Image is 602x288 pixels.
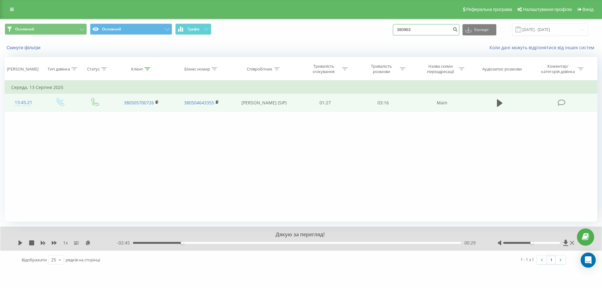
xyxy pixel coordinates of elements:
span: Відображати [22,257,47,263]
div: Коментар/категорія дзвінка [540,64,576,74]
div: Open Intercom Messenger [581,253,596,268]
td: [PERSON_NAME] (SIP) [231,94,296,112]
div: 1 - 1 з 1 [520,256,534,263]
div: [PERSON_NAME] [7,66,39,72]
a: Коли дані можуть відрізнятися вiд інших систем [489,45,597,50]
div: Клієнт [131,66,143,72]
div: Дякую за перегляд! [74,231,520,238]
span: 00:29 [464,240,476,246]
div: Статус [87,66,100,72]
input: Пошук за номером [393,24,459,35]
a: 380505700726 [124,100,154,106]
div: Аудіозапис розмови [482,66,522,72]
button: Основний [5,24,87,35]
div: Accessibility label [181,242,183,244]
span: Налаштування профілю [523,7,572,12]
button: Основний [90,24,172,35]
div: Назва схеми переадресації [424,64,457,74]
div: Тип дзвінка [48,66,70,72]
div: 25 [51,257,56,263]
div: Бізнес номер [184,66,210,72]
td: Main [412,94,472,112]
div: 13:45:21 [11,97,36,109]
a: 1 [547,255,556,264]
span: Вихід [583,7,594,12]
td: 01:27 [296,94,354,112]
div: Тривалість розмови [365,64,398,74]
div: Співробітник [247,66,272,72]
span: Реферальна програма [466,7,512,12]
button: Графік [175,24,211,35]
span: рядків на сторінці [66,257,100,263]
span: 1 x [63,240,68,246]
div: Тривалість очікування [307,64,341,74]
span: Графік [187,27,200,31]
a: 380504643355 [184,100,214,106]
td: 03:16 [354,94,412,112]
button: Скинути фільтри [5,45,44,50]
td: Середа, 13 Серпня 2025 [5,81,597,94]
div: Accessibility label [530,242,533,244]
span: - 02:45 [117,240,133,246]
span: Основний [15,27,34,32]
button: Експорт [462,24,496,35]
